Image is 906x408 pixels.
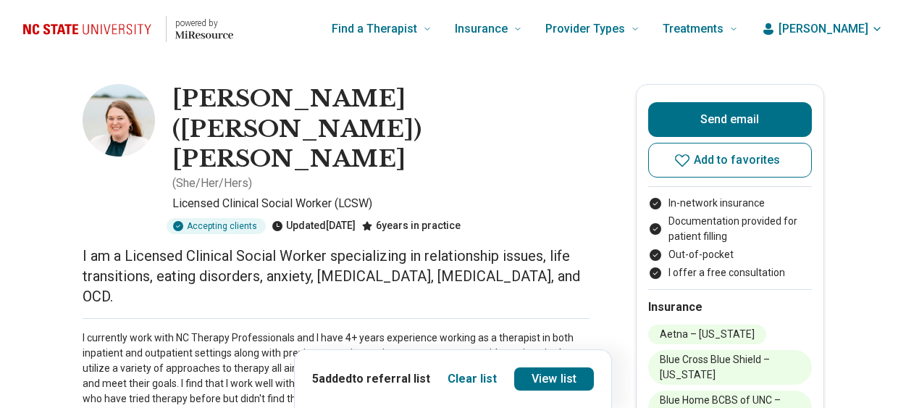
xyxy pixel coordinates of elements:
[172,175,252,192] p: ( She/Her/Hers )
[694,154,781,166] span: Add to favorites
[272,218,356,234] div: Updated [DATE]
[455,19,508,39] span: Insurance
[175,17,233,29] p: powered by
[361,218,461,234] div: 6 years in practice
[648,350,812,385] li: Blue Cross Blue Shield – [US_STATE]
[648,196,812,211] li: In-network insurance
[648,196,812,280] ul: Payment options
[172,84,590,175] h1: [PERSON_NAME] ([PERSON_NAME]) [PERSON_NAME]
[761,20,883,38] button: [PERSON_NAME]
[779,20,868,38] span: [PERSON_NAME]
[167,218,266,234] div: Accepting clients
[648,247,812,262] li: Out-of-pocket
[648,299,812,316] h2: Insurance
[648,265,812,280] li: I offer a free consultation
[352,372,430,386] span: to referral list
[312,370,430,388] p: 5 added
[545,19,625,39] span: Provider Types
[83,84,155,157] img: Katherine Hanson, Licensed Clinical Social Worker (LCSW)
[648,143,812,178] button: Add to favorites
[172,195,590,212] p: Licensed Clinical Social Worker (LCSW)
[332,19,417,39] span: Find a Therapist
[448,370,497,388] button: Clear list
[83,246,590,307] p: I am a Licensed Clinical Social Worker specializing in relationship issues, life transitions, eat...
[514,367,594,391] a: View list
[648,325,766,344] li: Aetna – [US_STATE]
[648,102,812,137] button: Send email
[648,214,812,244] li: Documentation provided for patient filling
[23,6,233,52] a: Home page
[663,19,723,39] span: Treatments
